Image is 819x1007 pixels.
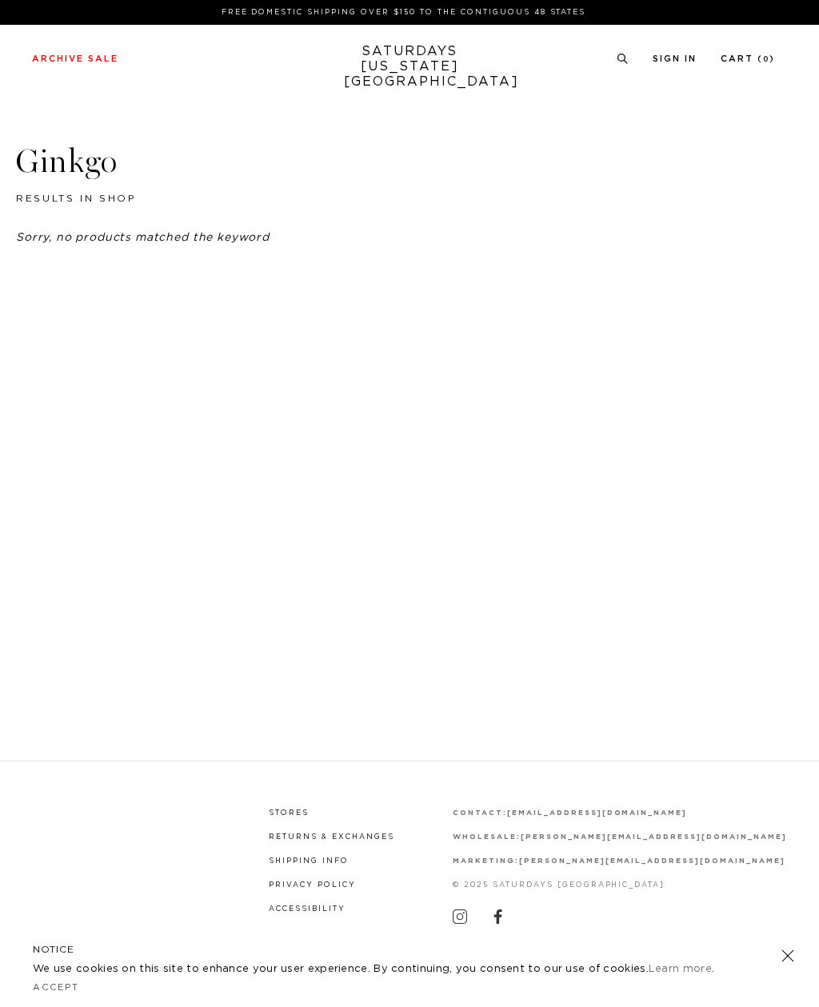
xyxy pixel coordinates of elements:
[453,809,507,817] strong: contact:
[653,54,697,63] a: Sign In
[269,857,349,865] a: Shipping Info
[33,942,786,957] h5: NOTICE
[269,905,346,913] a: Accessibility
[763,56,769,63] small: 0
[269,833,394,841] a: Returns & Exchanges
[269,881,356,889] a: Privacy Policy
[519,857,785,865] a: [PERSON_NAME][EMAIL_ADDRESS][DOMAIN_NAME]
[507,809,687,817] a: [EMAIL_ADDRESS][DOMAIN_NAME]
[269,809,309,817] a: Stores
[521,833,787,841] a: [PERSON_NAME][EMAIL_ADDRESS][DOMAIN_NAME]
[453,857,519,865] strong: marketing:
[38,6,769,18] p: FREE DOMESTIC SHIPPING OVER $150 TO THE CONTIGUOUS 48 STATES
[32,54,118,63] a: Archive Sale
[649,964,712,974] a: Learn more
[16,141,803,182] h3: Ginkgo
[721,54,775,63] a: Cart (0)
[453,879,787,891] p: © 2025 Saturdays [GEOGRAPHIC_DATA]
[33,961,729,977] p: We use cookies on this site to enhance your user experience. By continuing, you consent to our us...
[453,833,521,841] strong: wholesale:
[33,983,79,992] a: Accept
[16,232,270,243] em: Sorry, no products matched the keyword
[16,194,137,203] span: results in shop
[344,44,476,90] a: SATURDAYS[US_STATE][GEOGRAPHIC_DATA]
